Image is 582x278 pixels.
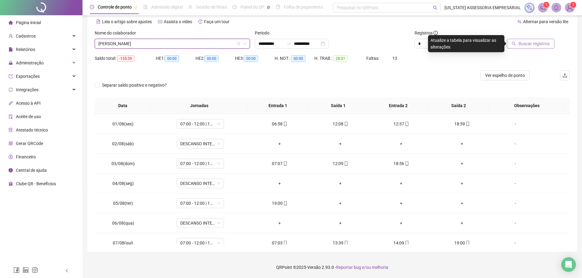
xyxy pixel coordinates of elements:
[284,5,323,9] span: Folha de pagamento
[376,140,427,147] div: +
[95,30,140,36] label: Nome do colaborador
[143,5,148,9] span: file-done
[437,220,488,226] div: +
[112,181,134,186] span: 04/08(seg)
[13,267,20,273] span: facebook
[368,97,428,114] th: Entrada 2
[9,88,13,92] span: sync
[16,128,48,132] span: Atestado técnico
[565,3,574,12] img: 89980
[283,161,287,166] span: mobile
[561,257,576,272] div: Open Intercom Messenger
[428,97,489,114] th: Saída 2
[415,30,438,36] span: Registros
[9,47,13,52] span: file
[404,122,409,126] span: mobile
[315,240,366,246] div: 13:39
[16,168,47,173] span: Central de ajuda
[376,180,427,187] div: +
[9,61,13,65] span: lock
[437,200,488,207] div: +
[16,20,41,25] span: Página inicial
[112,121,134,126] span: 01/08(sex)
[112,141,134,146] span: 02/08(sáb)
[100,82,169,88] span: Separar saldo positivo e negativo?
[445,4,521,11] span: [US_STATE] ASSESSORIA EMPRESARIAL
[497,121,533,127] div: -
[235,55,275,62] div: HE 3:
[65,269,69,273] span: left
[315,200,366,207] div: +
[16,154,36,159] span: Financeiro
[336,265,388,270] span: Reportar bug e/ou melhoria
[434,31,438,35] span: info-circle
[151,5,183,9] span: Admissão digital
[82,257,582,278] footer: QRPoint © 2025 - 2.93.0 -
[243,42,247,45] span: down
[151,97,248,114] th: Jornadas
[315,121,366,127] div: 12:08
[333,55,348,62] span: 28:01
[512,42,516,46] span: search
[254,140,305,147] div: +
[343,161,348,166] span: mobile
[540,5,546,10] span: notification
[16,74,40,79] span: Exportações
[437,240,488,246] div: 19:00
[9,114,13,119] span: audit
[113,240,133,245] span: 07/08(qui)
[16,34,36,38] span: Cadastros
[497,180,533,187] div: -
[404,161,409,166] span: mobile
[164,19,192,24] span: Assista o vídeo
[517,20,522,24] span: swap
[493,102,560,109] span: Observações
[562,73,567,78] span: upload
[543,2,549,8] sup: 1
[254,160,305,167] div: 07:07
[98,5,132,9] span: Controle de ponto
[254,200,305,207] div: 19:00
[180,179,220,188] span: DESCANSO INTER-JORNADA
[433,5,437,10] span: search
[287,41,291,46] span: swap-right
[188,5,192,9] span: sun
[180,119,220,128] span: 07:00 - 12:00 | 12:30 - 19:00
[244,55,258,62] span: 00:00
[518,40,550,47] span: Buscar registros
[16,87,38,92] span: Integrações
[16,60,44,65] span: Administração
[9,34,13,38] span: user-add
[32,267,38,273] span: instagram
[204,55,219,62] span: 00:00
[112,161,135,166] span: 03/08(dom)
[16,114,41,119] span: Aceite de uso
[254,240,305,246] div: 07:03
[267,5,270,9] span: pushpin
[9,74,13,78] span: export
[497,240,533,246] div: -
[465,241,470,245] span: mobile
[95,55,156,62] div: Saldo total:
[9,182,13,186] span: gift
[376,200,427,207] div: +
[465,122,470,126] span: mobile
[523,19,568,24] span: Alternar para versão lite
[570,2,576,8] sup: Atualize o seu contato no menu Meus Dados
[554,5,559,10] span: bell
[404,241,409,245] span: mobile
[315,160,366,167] div: 12:09
[428,35,504,52] div: Atualize a tabela para visualizar as alterações
[113,201,133,206] span: 05/08(ter)
[437,160,488,167] div: +
[545,3,547,7] span: 1
[275,55,314,62] div: H. NOT.:
[497,200,533,207] div: -
[437,121,488,127] div: 18:59
[232,5,237,9] span: dashboard
[9,168,13,172] span: info-circle
[489,97,565,114] th: Observações
[497,220,533,226] div: -
[376,220,427,226] div: +
[291,55,306,62] span: 00:00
